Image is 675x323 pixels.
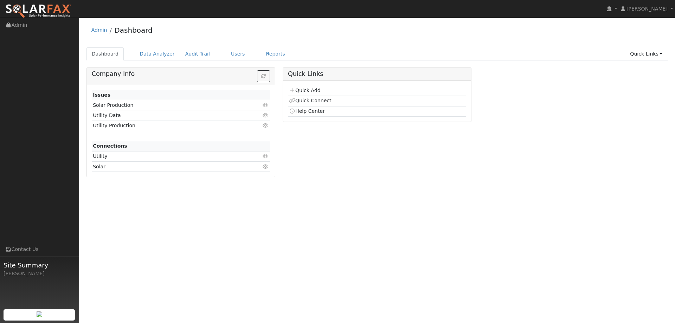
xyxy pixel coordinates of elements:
strong: Connections [93,143,127,149]
a: Quick Connect [289,98,331,103]
i: Click to view [263,113,269,118]
a: Users [226,47,250,60]
span: [PERSON_NAME] [626,6,668,12]
a: Quick Links [625,47,668,60]
i: Click to view [263,123,269,128]
a: Admin [91,27,107,33]
i: Click to view [263,103,269,108]
a: Dashboard [114,26,153,34]
i: Click to view [263,164,269,169]
td: Utility Production [92,121,241,131]
a: Dashboard [86,47,124,60]
h5: Company Info [92,70,270,78]
a: Quick Add [289,88,320,93]
i: Click to view [263,154,269,159]
div: [PERSON_NAME] [4,270,75,277]
td: Utility Data [92,110,241,121]
a: Data Analyzer [134,47,180,60]
img: SolarFax [5,4,71,19]
td: Utility [92,151,241,161]
span: Site Summary [4,260,75,270]
a: Reports [261,47,290,60]
td: Solar Production [92,100,241,110]
strong: Issues [93,92,110,98]
td: Solar [92,162,241,172]
a: Help Center [289,108,325,114]
img: retrieve [37,311,42,317]
a: Audit Trail [180,47,215,60]
h5: Quick Links [288,70,466,78]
